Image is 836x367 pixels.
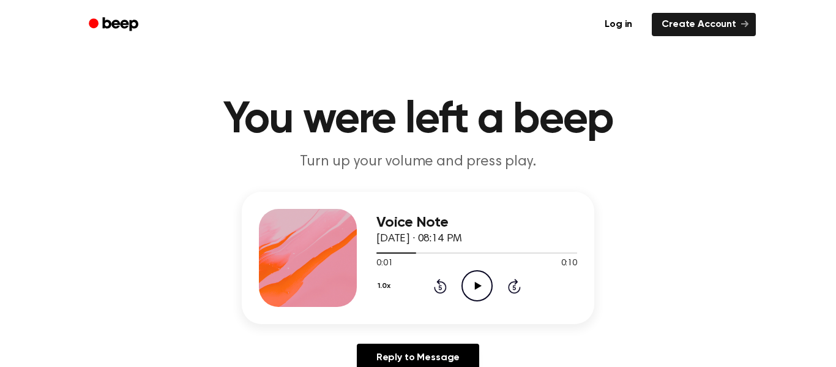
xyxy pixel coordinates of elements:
a: Create Account [652,13,756,36]
a: Beep [80,13,149,37]
span: 0:01 [376,257,392,270]
a: Log in [592,10,644,39]
span: [DATE] · 08:14 PM [376,233,462,244]
button: 1.0x [376,276,395,297]
span: 0:10 [561,257,577,270]
h1: You were left a beep [105,98,731,142]
p: Turn up your volume and press play. [183,152,653,172]
h3: Voice Note [376,214,577,231]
